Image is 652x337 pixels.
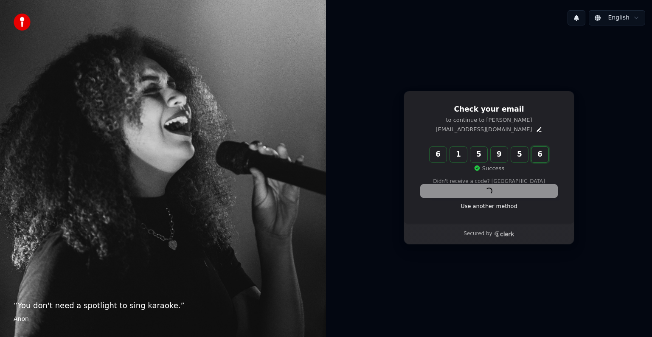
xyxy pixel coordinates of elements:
[421,116,557,124] p: to continue to [PERSON_NAME]
[474,165,504,172] p: Success
[14,315,312,323] footer: Anon
[430,147,565,162] input: Enter verification code
[14,14,31,31] img: youka
[536,126,542,133] button: Edit
[464,230,492,237] p: Secured by
[461,202,517,210] a: Use another method
[494,231,514,237] a: Clerk logo
[436,126,532,133] p: [EMAIL_ADDRESS][DOMAIN_NAME]
[421,104,557,115] h1: Check your email
[14,300,312,312] p: “ You don't need a spotlight to sing karaoke. ”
